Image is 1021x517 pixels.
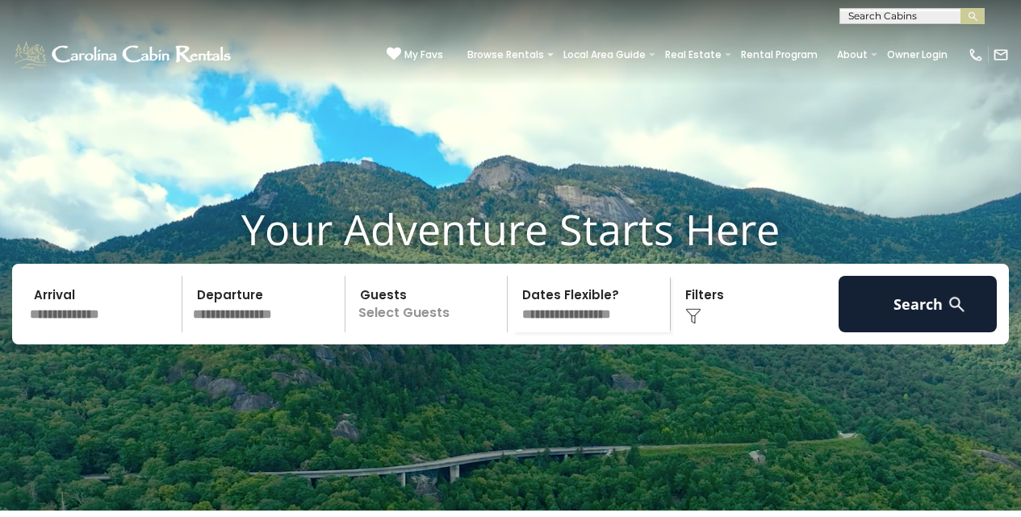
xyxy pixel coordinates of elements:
[968,47,984,63] img: phone-regular-white.png
[555,44,654,66] a: Local Area Guide
[829,44,876,66] a: About
[839,276,997,332] button: Search
[733,44,826,66] a: Rental Program
[657,44,730,66] a: Real Estate
[12,204,1009,254] h1: Your Adventure Starts Here
[12,39,236,71] img: White-1-1-2.png
[993,47,1009,63] img: mail-regular-white.png
[404,48,443,62] span: My Favs
[387,47,443,63] a: My Favs
[459,44,552,66] a: Browse Rentals
[947,294,967,315] img: search-regular-white.png
[879,44,956,66] a: Owner Login
[685,308,701,324] img: filter--v1.png
[350,276,508,332] p: Select Guests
